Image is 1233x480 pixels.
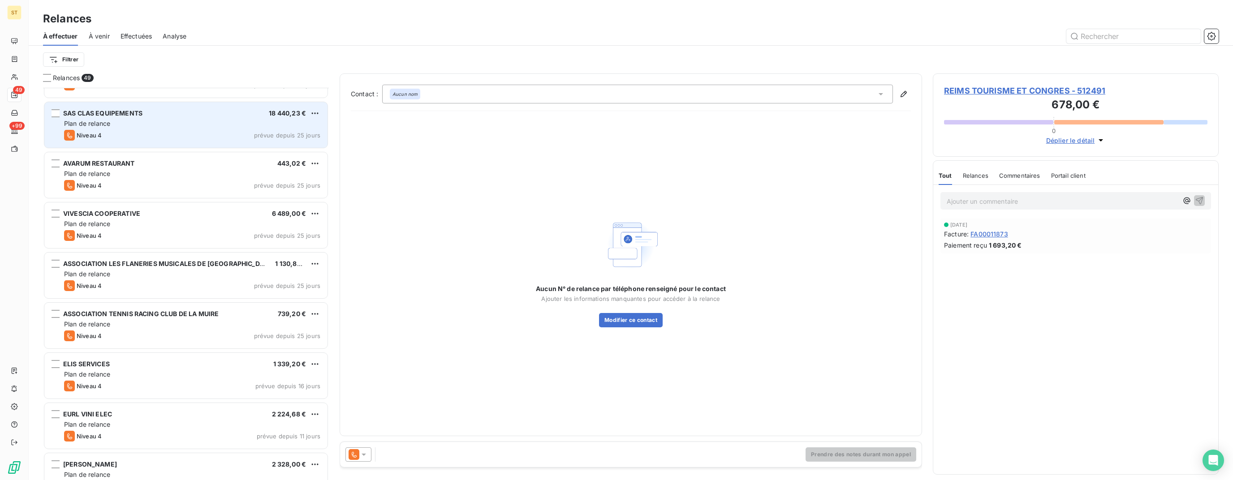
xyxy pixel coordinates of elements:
[944,240,987,250] span: Paiement reçu
[392,91,418,97] em: Aucun nom
[43,52,84,67] button: Filtrer
[944,85,1207,97] span: REIMS TOURISME ET CONGRES - 512491
[77,182,102,189] span: Niveau 4
[77,382,102,390] span: Niveau 4
[254,132,320,139] span: prévue depuis 25 jours
[43,88,329,480] div: grid
[13,86,25,94] span: 49
[254,232,320,239] span: prévue depuis 25 jours
[989,240,1022,250] span: 1 693,20 €
[278,310,306,317] span: 739,20 €
[77,232,102,239] span: Niveau 4
[1203,450,1224,471] div: Open Intercom Messenger
[272,410,306,418] span: 2 224,68 €
[254,282,320,289] span: prévue depuis 25 jours
[944,97,1207,115] h3: 678,00 €
[64,220,110,227] span: Plan de relance
[77,132,102,139] span: Niveau 4
[64,420,110,428] span: Plan de relance
[255,382,320,390] span: prévue depuis 16 jours
[939,172,952,179] span: Tout
[63,260,274,267] span: ASSOCIATION LES FLANERIES MUSICALES DE [GEOGRAPHIC_DATA]
[77,332,102,339] span: Niveau 4
[254,332,320,339] span: prévue depuis 25 jours
[541,295,720,302] span: Ajouter les informations manquantes pour accéder à la relance
[272,460,306,468] span: 2 328,00 €
[272,210,306,217] span: 6 489,00 €
[64,120,110,127] span: Plan de relance
[9,122,25,130] span: +99
[77,433,102,440] span: Niveau 4
[121,32,152,41] span: Effectuées
[7,460,22,475] img: Logo LeanPay
[944,229,969,239] span: Facture :
[63,310,219,317] span: ASSOCIATION TENNIS RACING CLUB DE LA MUIRE
[63,210,140,217] span: VIVESCIA COOPERATIVE
[254,182,320,189] span: prévue depuis 25 jours
[1043,135,1108,146] button: Déplier le détail
[1052,127,1056,134] span: 0
[269,109,306,117] span: 18 440,23 €
[64,471,110,478] span: Plan de relance
[963,172,988,179] span: Relances
[53,73,80,82] span: Relances
[64,320,110,328] span: Plan de relance
[950,222,967,227] span: [DATE]
[599,313,663,327] button: Modifier ce contact
[64,170,110,177] span: Plan de relance
[351,90,382,99] label: Contact :
[63,410,112,418] span: EURL VINI ELEC
[1046,136,1095,145] span: Déplier le détail
[43,11,91,27] h3: Relances
[1066,29,1201,43] input: Rechercher
[970,229,1008,239] span: FA00011873
[536,284,726,293] span: Aucun N° de relance par téléphone renseigné pour le contact
[602,216,660,274] img: Empty state
[275,260,307,267] span: 1 130,82 €
[999,172,1040,179] span: Commentaires
[806,447,916,462] button: Prendre des notes durant mon appel
[77,282,102,289] span: Niveau 4
[43,32,78,41] span: À effectuer
[63,109,142,117] span: SAS CLAS EQUIPEMENTS
[63,460,117,468] span: [PERSON_NAME]
[277,159,306,167] span: 443,02 €
[82,74,93,82] span: 49
[163,32,186,41] span: Analyse
[64,270,110,278] span: Plan de relance
[63,360,110,368] span: ELIS SERVICES
[1051,172,1086,179] span: Portail client
[257,433,320,440] span: prévue depuis 11 jours
[64,370,110,378] span: Plan de relance
[273,360,306,368] span: 1 339,20 €
[89,32,110,41] span: À venir
[63,159,135,167] span: AVARUM RESTAURANT
[7,5,22,20] div: ST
